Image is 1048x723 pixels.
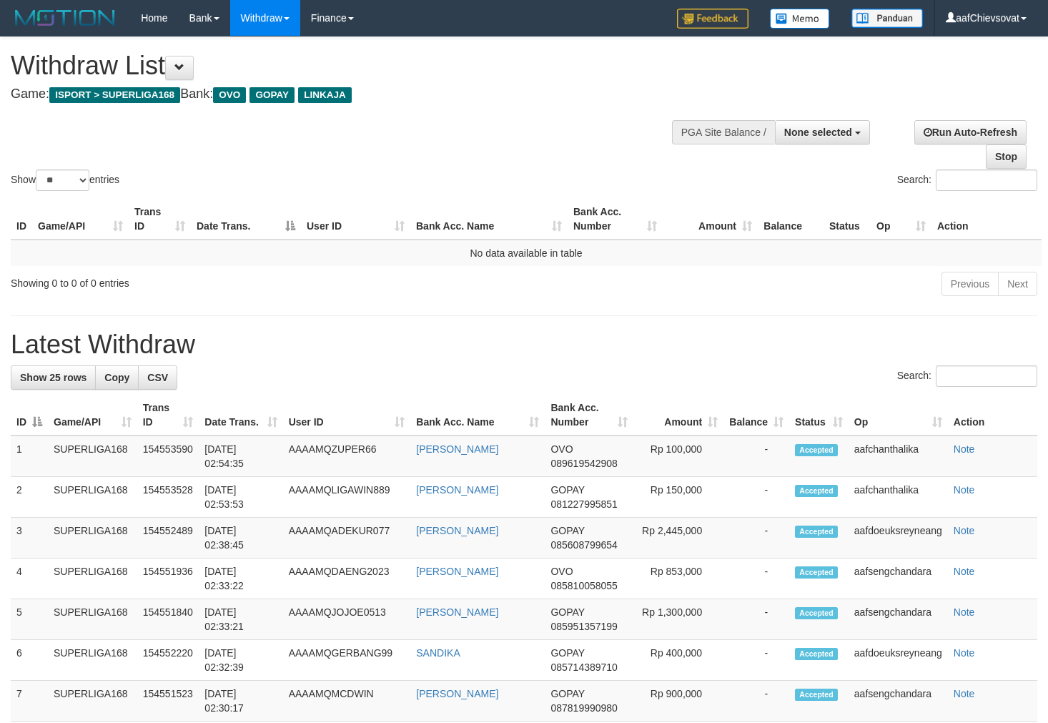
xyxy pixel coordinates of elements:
[954,566,975,577] a: Note
[550,458,617,469] span: Copy 089619542908 to clipboard
[48,681,137,722] td: SUPERLIGA168
[550,580,617,591] span: Copy 085810058055 to clipboard
[851,9,923,28] img: panduan.png
[824,199,871,240] th: Status
[633,640,723,681] td: Rp 400,000
[550,498,617,510] span: Copy 081227995851 to clipboard
[914,120,1027,144] a: Run Auto-Refresh
[550,443,573,455] span: OVO
[137,640,199,681] td: 154552220
[550,702,617,714] span: Copy 087819990980 to clipboard
[147,372,168,383] span: CSV
[137,518,199,559] td: 154552489
[283,395,411,436] th: User ID: activate to sort column ascending
[48,518,137,559] td: SUPERLIGA168
[633,436,723,477] td: Rp 100,000
[672,120,775,144] div: PGA Site Balance /
[550,621,617,632] span: Copy 085951357199 to clipboard
[795,526,838,538] span: Accepted
[416,566,498,577] a: [PERSON_NAME]
[954,484,975,496] a: Note
[416,525,498,536] a: [PERSON_NAME]
[550,661,617,673] span: Copy 085714389710 to clipboard
[283,640,411,681] td: AAAAMQGERBANG99
[416,443,498,455] a: [PERSON_NAME]
[416,647,460,659] a: SANDIKA
[137,436,199,477] td: 154553590
[283,559,411,599] td: AAAAMQDAENG2023
[283,436,411,477] td: AAAAMQZUPER66
[213,87,246,103] span: OVO
[199,395,282,436] th: Date Trans.: activate to sort column ascending
[849,559,948,599] td: aafsengchandara
[199,559,282,599] td: [DATE] 02:33:22
[897,169,1037,191] label: Search:
[936,365,1037,387] input: Search:
[795,689,838,701] span: Accepted
[49,87,180,103] span: ISPORT > SUPERLIGA168
[104,372,129,383] span: Copy
[48,640,137,681] td: SUPERLIGA168
[550,688,584,699] span: GOPAY
[11,365,96,390] a: Show 25 rows
[199,477,282,518] td: [DATE] 02:53:53
[948,395,1037,436] th: Action
[849,395,948,436] th: Op: activate to sort column ascending
[723,640,789,681] td: -
[849,599,948,640] td: aafsengchandara
[20,372,86,383] span: Show 25 rows
[48,477,137,518] td: SUPERLIGA168
[283,681,411,722] td: AAAAMQMCDWIN
[770,9,830,29] img: Button%20Memo.svg
[723,395,789,436] th: Balance: activate to sort column ascending
[954,443,975,455] a: Note
[795,648,838,660] span: Accepted
[11,477,48,518] td: 2
[11,681,48,722] td: 7
[249,87,295,103] span: GOPAY
[48,436,137,477] td: SUPERLIGA168
[11,199,32,240] th: ID
[633,395,723,436] th: Amount: activate to sort column ascending
[138,365,177,390] a: CSV
[789,395,849,436] th: Status: activate to sort column ascending
[11,640,48,681] td: 6
[545,395,633,436] th: Bank Acc. Number: activate to sort column ascending
[283,477,411,518] td: AAAAMQLIGAWIN889
[633,477,723,518] td: Rp 150,000
[137,395,199,436] th: Trans ID: activate to sort column ascending
[191,199,301,240] th: Date Trans.: activate to sort column descending
[11,436,48,477] td: 1
[11,518,48,559] td: 3
[954,688,975,699] a: Note
[775,120,870,144] button: None selected
[11,51,684,80] h1: Withdraw List
[633,681,723,722] td: Rp 900,000
[32,199,129,240] th: Game/API: activate to sort column ascending
[954,525,975,536] a: Note
[849,518,948,559] td: aafdoeuksreyneang
[95,365,139,390] a: Copy
[663,199,758,240] th: Amount: activate to sort column ascending
[936,169,1037,191] input: Search:
[998,272,1037,296] a: Next
[897,365,1037,387] label: Search:
[199,640,282,681] td: [DATE] 02:32:39
[931,199,1042,240] th: Action
[137,477,199,518] td: 154553528
[137,599,199,640] td: 154551840
[723,681,789,722] td: -
[849,640,948,681] td: aafdoeuksreyneang
[941,272,999,296] a: Previous
[795,485,838,497] span: Accepted
[758,199,824,240] th: Balance
[795,444,838,456] span: Accepted
[986,144,1027,169] a: Stop
[723,477,789,518] td: -
[137,559,199,599] td: 154551936
[129,199,191,240] th: Trans ID: activate to sort column ascending
[199,599,282,640] td: [DATE] 02:33:21
[723,599,789,640] td: -
[199,436,282,477] td: [DATE] 02:54:35
[677,9,748,29] img: Feedback.jpg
